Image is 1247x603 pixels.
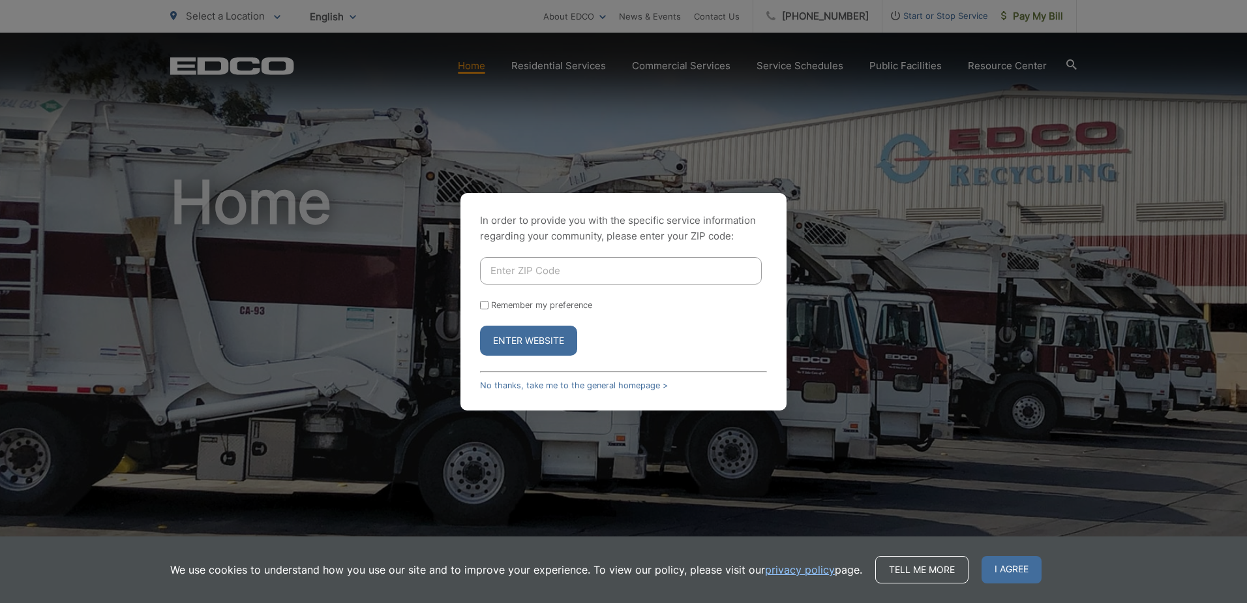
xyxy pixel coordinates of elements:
p: In order to provide you with the specific service information regarding your community, please en... [480,213,767,244]
label: Remember my preference [491,300,592,310]
button: Enter Website [480,326,577,356]
a: Tell me more [875,556,969,583]
input: Enter ZIP Code [480,257,762,285]
a: No thanks, take me to the general homepage > [480,380,668,390]
span: I agree [982,556,1042,583]
a: privacy policy [765,562,835,578]
p: We use cookies to understand how you use our site and to improve your experience. To view our pol... [170,562,862,578]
